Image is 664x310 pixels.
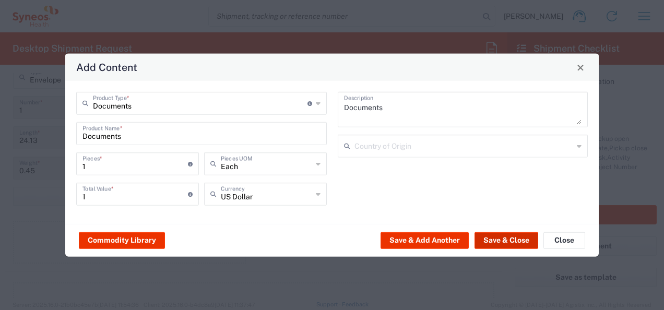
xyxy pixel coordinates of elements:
[79,232,165,248] button: Commodity Library
[475,232,538,248] button: Save & Close
[543,232,585,248] button: Close
[381,232,469,248] button: Save & Add Another
[76,59,137,75] h4: Add Content
[573,60,588,75] button: Close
